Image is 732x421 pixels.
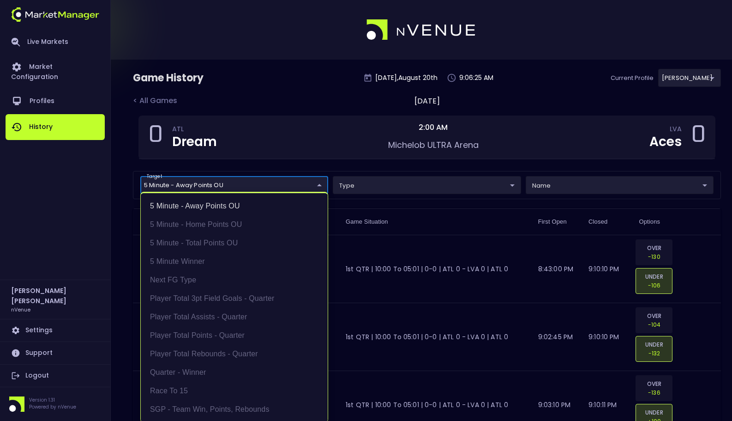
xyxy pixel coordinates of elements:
[141,215,328,234] li: 5 Minute - Home Points OU
[141,289,328,308] li: Player Total 3pt Field Goals - Quarter
[141,271,328,289] li: Next FG Type
[141,197,328,215] li: 5 Minute - Away Points OU
[141,234,328,252] li: 5 Minute - Total Points OU
[141,326,328,345] li: Player Total Points - Quarter
[141,308,328,326] li: Player Total Assists - Quarter
[141,382,328,400] li: Race to 15
[141,400,328,419] li: SGP - Team Win, Points, Rebounds
[141,363,328,382] li: Quarter - Winner
[141,345,328,363] li: Player Total Rebounds - Quarter
[141,252,328,271] li: 5 Minute Winner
